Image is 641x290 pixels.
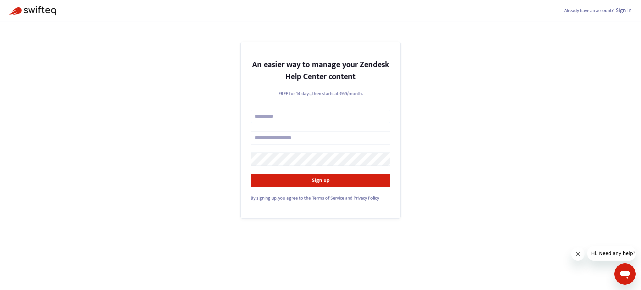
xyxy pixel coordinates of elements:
[251,90,390,97] p: FREE for 14 days, then starts at €69/month.
[9,6,56,15] img: Swifteq
[564,7,614,14] span: Already have an account?
[312,176,330,185] strong: Sign up
[312,194,344,202] a: Terms of Service
[614,263,636,285] iframe: Button to launch messaging window
[251,195,390,202] div: and
[354,194,379,202] a: Privacy Policy
[616,6,632,15] a: Sign in
[587,246,636,261] iframe: Message from company
[252,58,389,83] strong: An easier way to manage your Zendesk Help Center content
[251,174,390,187] button: Sign up
[571,247,585,261] iframe: Close message
[251,194,311,202] span: By signing up, you agree to the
